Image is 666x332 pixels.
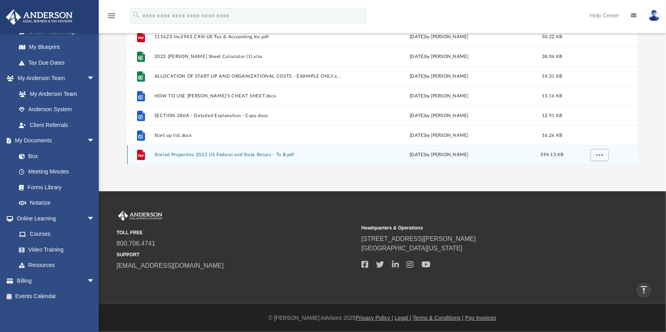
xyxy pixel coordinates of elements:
[410,133,425,138] span: [DATE]
[542,54,562,59] span: 38.06 KB
[410,94,425,98] span: [DATE]
[154,34,342,39] button: 111623 Inv2943 CAN-US Tax & Accounting Inc.pdf
[11,257,103,273] a: Resources
[361,245,463,252] a: [GEOGRAPHIC_DATA][US_STATE]
[4,9,75,25] img: Anderson Advisors Platinum Portal
[6,273,107,289] a: Billingarrow_drop_down
[11,242,99,257] a: Video Training
[6,133,103,149] a: My Documentsarrow_drop_down
[154,113,342,118] button: SECTION 280A - Detailed Explanation - Copy.docx
[6,211,103,226] a: Online Learningarrow_drop_down
[542,74,562,78] span: 14.31 KB
[117,262,224,269] a: [EMAIL_ADDRESS][DOMAIN_NAME]
[540,153,563,157] span: 394.13 KB
[154,93,342,99] button: HOW TO USE [PERSON_NAME]'S CHEAT SHEET.docx
[345,73,533,80] div: by [PERSON_NAME]
[117,240,155,247] a: 800.706.4741
[361,224,601,231] small: Headquarters & Operations
[154,54,342,59] button: 2022 [PERSON_NAME] Sheet Calculator (1).xlsx
[127,1,638,164] div: grid
[87,211,103,227] span: arrow_drop_down
[410,114,425,118] span: [DATE]
[11,117,103,133] a: Client Referrals
[648,10,660,21] img: User Pic
[395,315,411,321] a: Legal |
[11,226,103,242] a: Courses
[542,114,562,118] span: 12.91 KB
[87,71,103,87] span: arrow_drop_down
[465,315,496,321] a: Pay Invoices
[542,133,562,138] span: 16.26 KB
[117,211,164,221] img: Anderson Advisors Platinum Portal
[356,315,393,321] a: Privacy Policy |
[154,152,342,157] button: Storied Properties 2022 US Federal and State Return - To B.pdf
[410,74,425,78] span: [DATE]
[107,15,116,21] a: menu
[590,149,608,161] button: More options
[154,74,342,79] button: ALLOCATION OF START-UP AND ORGANIZATIONAL COSTS - EXAMPLE ONLY.xlsx
[345,53,533,60] div: by [PERSON_NAME]
[345,112,533,119] div: by [PERSON_NAME]
[345,34,533,41] div: [DATE] by [PERSON_NAME]
[361,235,476,242] a: [STREET_ADDRESS][PERSON_NAME]
[11,195,103,211] a: Notarize
[11,55,107,71] a: Tax Due Dates
[636,282,652,298] a: vertical_align_top
[11,148,99,164] a: Box
[132,11,141,19] i: search
[117,251,356,258] small: SUPPORT
[87,133,103,149] span: arrow_drop_down
[99,314,666,322] div: © [PERSON_NAME] Advisors 2025
[11,164,103,180] a: Meeting Minutes
[11,179,99,195] a: Forms Library
[107,11,116,21] i: menu
[11,86,99,102] a: My Anderson Team
[542,35,562,39] span: 50.22 KB
[6,71,103,86] a: My Anderson Teamarrow_drop_down
[542,94,562,98] span: 13.16 KB
[6,289,107,304] a: Events Calendar
[345,132,533,139] div: by [PERSON_NAME]
[413,315,464,321] a: Terms & Conditions |
[639,285,649,295] i: vertical_align_top
[154,133,342,138] button: Start up list.docx
[345,151,533,159] div: [DATE] by [PERSON_NAME]
[87,273,103,289] span: arrow_drop_down
[11,39,103,55] a: My Blueprint
[11,102,103,118] a: Anderson System
[410,54,425,59] span: [DATE]
[117,229,356,236] small: TOLL FREE
[345,93,533,100] div: by [PERSON_NAME]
